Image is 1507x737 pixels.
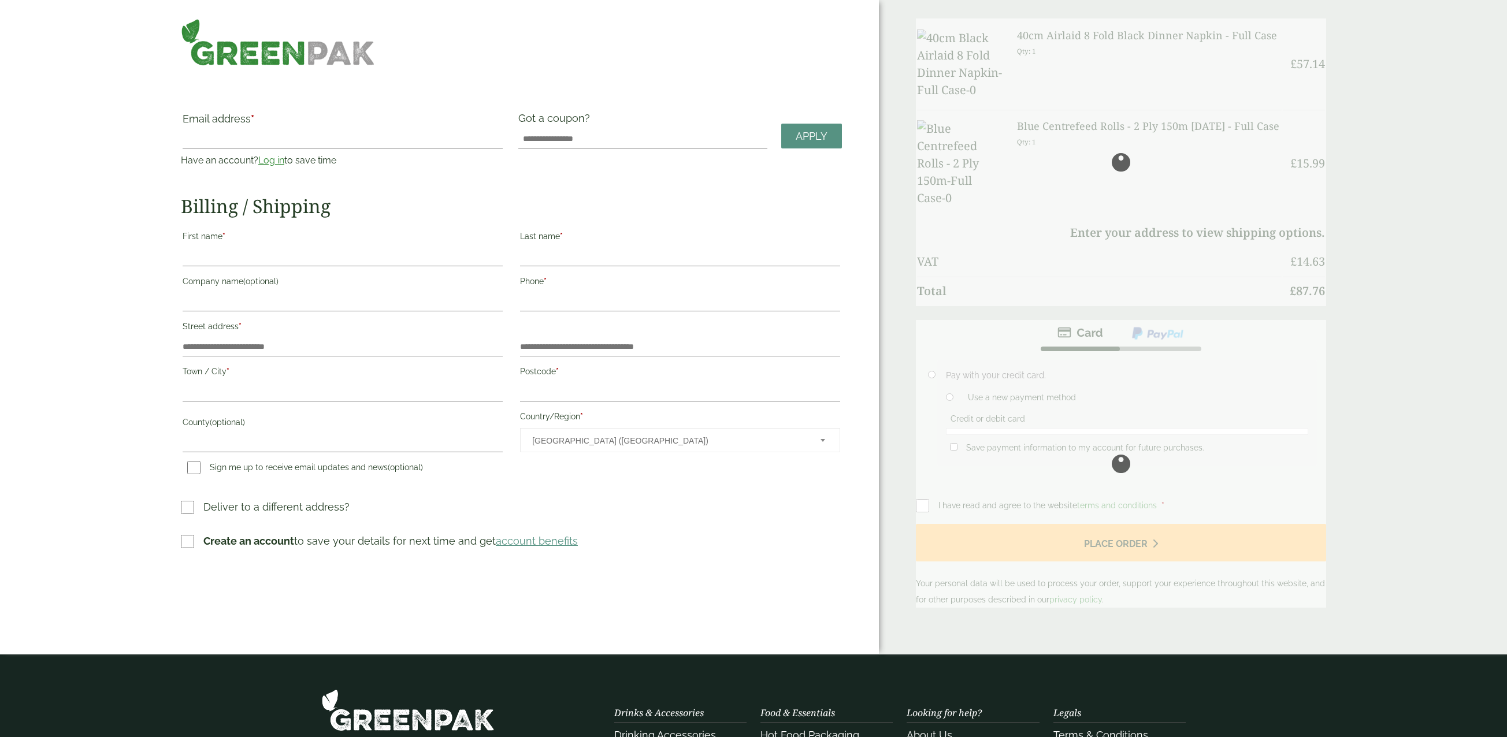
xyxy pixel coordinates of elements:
label: Sign me up to receive email updates and news [183,463,428,475]
span: Apply [796,130,827,143]
span: (optional) [243,277,279,286]
label: Postcode [520,363,840,383]
p: Have an account? to save time [181,154,504,167]
img: GreenPak Supplies [321,689,495,731]
h2: Billing / Shipping [181,195,842,217]
abbr: required [239,322,242,331]
span: United Kingdom (UK) [532,429,805,453]
a: Apply [781,124,842,148]
label: Got a coupon? [518,112,595,130]
label: Country/Region [520,408,840,428]
abbr: required [227,367,229,376]
span: (optional) [388,463,423,472]
abbr: required [544,277,547,286]
label: County [183,414,503,434]
a: Log in [258,155,284,166]
p: Deliver to a different address? [203,499,350,515]
a: account benefits [496,535,578,547]
span: (optional) [210,418,245,427]
label: Last name [520,228,840,248]
abbr: required [556,367,559,376]
input: Sign me up to receive email updates and news(optional) [187,461,201,474]
abbr: required [580,412,583,421]
abbr: required [560,232,563,241]
label: Company name [183,273,503,293]
strong: Create an account [203,535,294,547]
p: to save your details for next time and get [203,533,578,549]
label: Town / City [183,363,503,383]
label: Email address [183,114,503,130]
label: Phone [520,273,840,293]
span: Country/Region [520,428,840,452]
abbr: required [251,113,254,125]
img: GreenPak Supplies [181,18,375,66]
label: First name [183,228,503,248]
abbr: required [222,232,225,241]
label: Street address [183,318,503,338]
